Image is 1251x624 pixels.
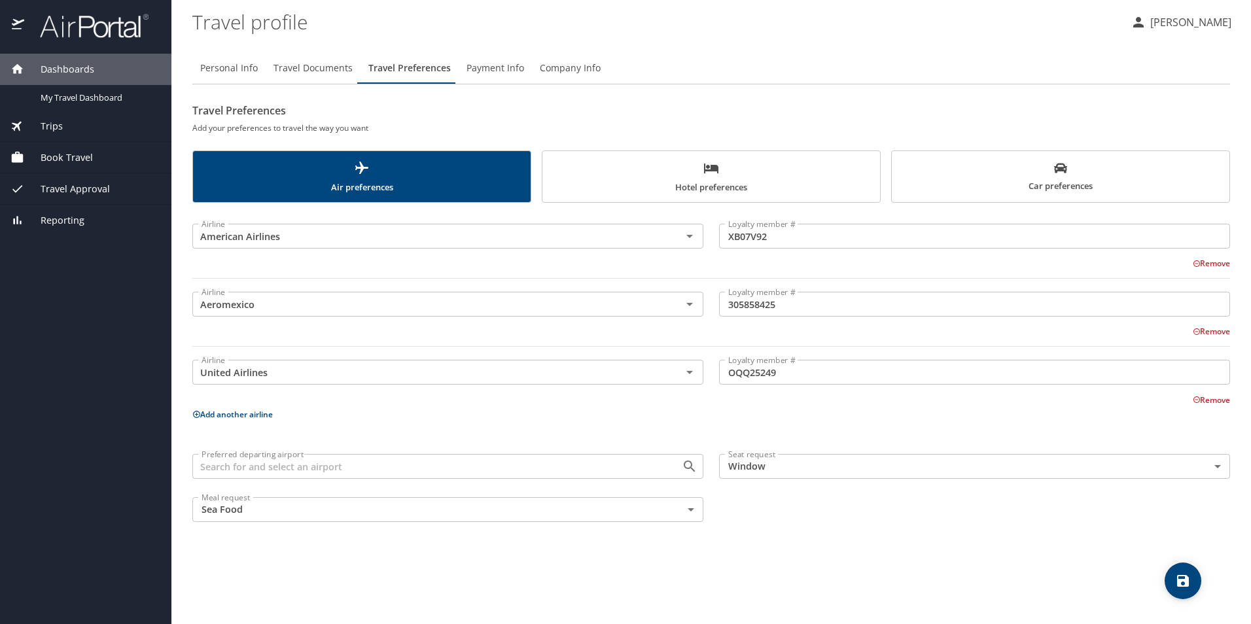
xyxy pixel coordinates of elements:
[368,60,451,77] span: Travel Preferences
[24,213,84,228] span: Reporting
[200,60,258,77] span: Personal Info
[196,364,661,381] input: Select an Airline
[680,295,699,313] button: Open
[196,228,661,245] input: Select an Airline
[1193,394,1230,406] button: Remove
[192,121,1230,135] h6: Add your preferences to travel the way you want
[540,60,601,77] span: Company Info
[192,52,1230,84] div: Profile
[201,160,523,195] span: Air preferences
[24,62,94,77] span: Dashboards
[680,457,699,476] button: Open
[1165,563,1201,599] button: save
[26,13,149,39] img: airportal-logo.png
[680,363,699,381] button: Open
[719,454,1230,479] div: Window
[680,227,699,245] button: Open
[192,1,1120,42] h1: Travel profile
[1193,258,1230,269] button: Remove
[196,296,661,313] input: Select an Airline
[41,92,156,104] span: My Travel Dashboard
[24,119,63,133] span: Trips
[900,162,1222,194] span: Car preferences
[1125,10,1237,34] button: [PERSON_NAME]
[192,409,273,420] button: Add another airline
[273,60,353,77] span: Travel Documents
[192,497,703,522] div: Sea Food
[192,150,1230,203] div: scrollable force tabs example
[467,60,524,77] span: Payment Info
[1193,326,1230,337] button: Remove
[12,13,26,39] img: icon-airportal.png
[24,182,110,196] span: Travel Approval
[550,160,872,195] span: Hotel preferences
[24,150,93,165] span: Book Travel
[1146,14,1231,30] p: [PERSON_NAME]
[192,100,1230,121] h2: Travel Preferences
[196,458,661,475] input: Search for and select an airport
